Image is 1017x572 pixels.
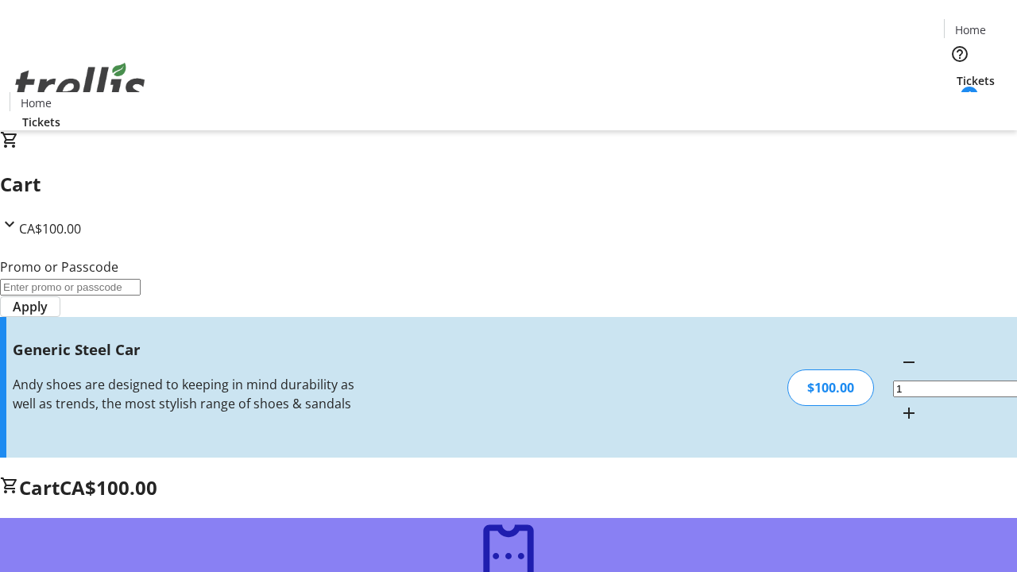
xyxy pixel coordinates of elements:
[957,72,995,89] span: Tickets
[787,369,874,406] div: $100.00
[13,375,360,413] div: Andy shoes are designed to keeping in mind durability as well as trends, the most stylish range o...
[13,338,360,361] h3: Generic Steel Car
[944,89,976,121] button: Cart
[945,21,996,38] a: Home
[893,346,925,378] button: Decrement by one
[10,95,61,111] a: Home
[22,114,60,130] span: Tickets
[60,474,157,500] span: CA$100.00
[955,21,986,38] span: Home
[10,114,73,130] a: Tickets
[893,397,925,429] button: Increment by one
[13,297,48,316] span: Apply
[944,38,976,70] button: Help
[19,220,81,238] span: CA$100.00
[944,72,1007,89] a: Tickets
[10,45,151,125] img: Orient E2E Organization kN1tKJHOwe's Logo
[21,95,52,111] span: Home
